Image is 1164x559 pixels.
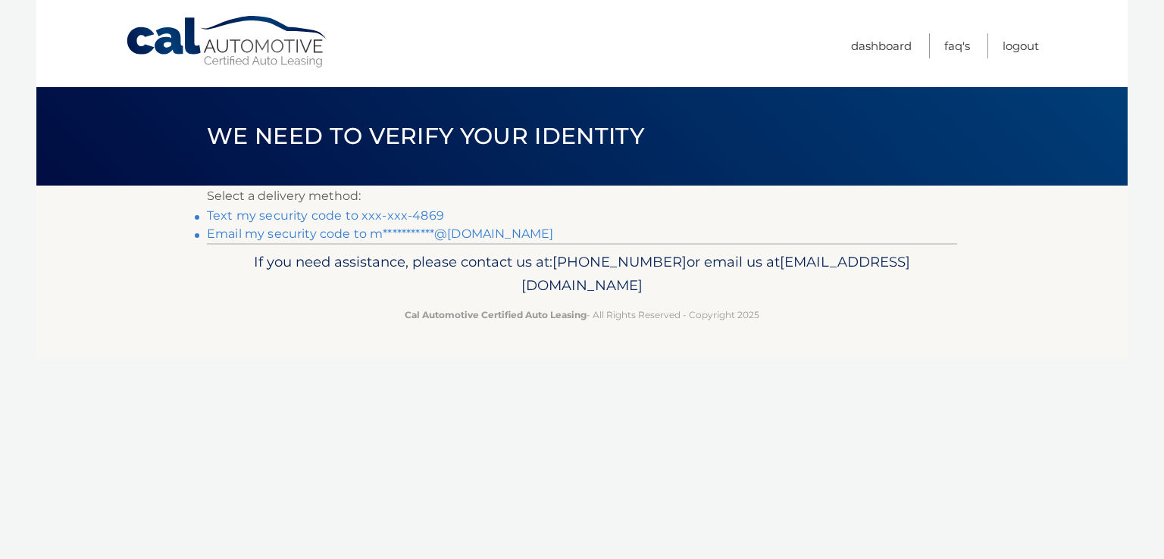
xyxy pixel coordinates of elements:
[405,309,587,320] strong: Cal Automotive Certified Auto Leasing
[207,208,444,223] a: Text my security code to xxx-xxx-4869
[552,253,687,270] span: [PHONE_NUMBER]
[207,122,644,150] span: We need to verify your identity
[125,15,330,69] a: Cal Automotive
[207,186,957,207] p: Select a delivery method:
[217,307,947,323] p: - All Rights Reserved - Copyright 2025
[944,33,970,58] a: FAQ's
[1003,33,1039,58] a: Logout
[217,250,947,298] p: If you need assistance, please contact us at: or email us at
[851,33,912,58] a: Dashboard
